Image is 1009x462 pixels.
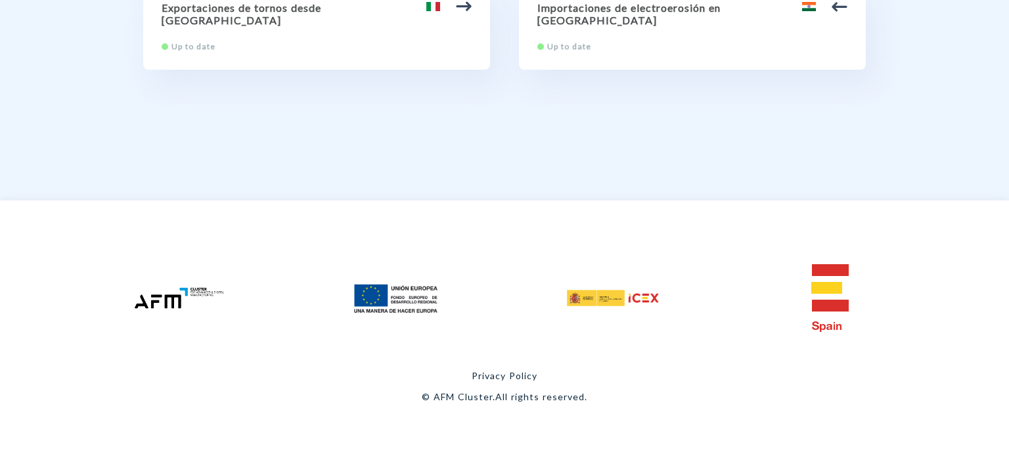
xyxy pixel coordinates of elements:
[162,1,472,26] h2: Exportaciones de tornos desde [GEOGRAPHIC_DATA]
[567,290,659,306] img: icex
[811,264,849,332] img: e-spain
[537,1,847,26] h2: Importaciones de electroerosión en [GEOGRAPHIC_DATA]
[472,370,537,381] a: Privacy Policy
[350,277,442,319] img: feder
[422,391,587,402] div: © AFM Cluster. All rights reserved.
[171,41,215,51] span: Up to date
[133,287,225,310] img: afm
[547,41,591,51] span: Up to date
